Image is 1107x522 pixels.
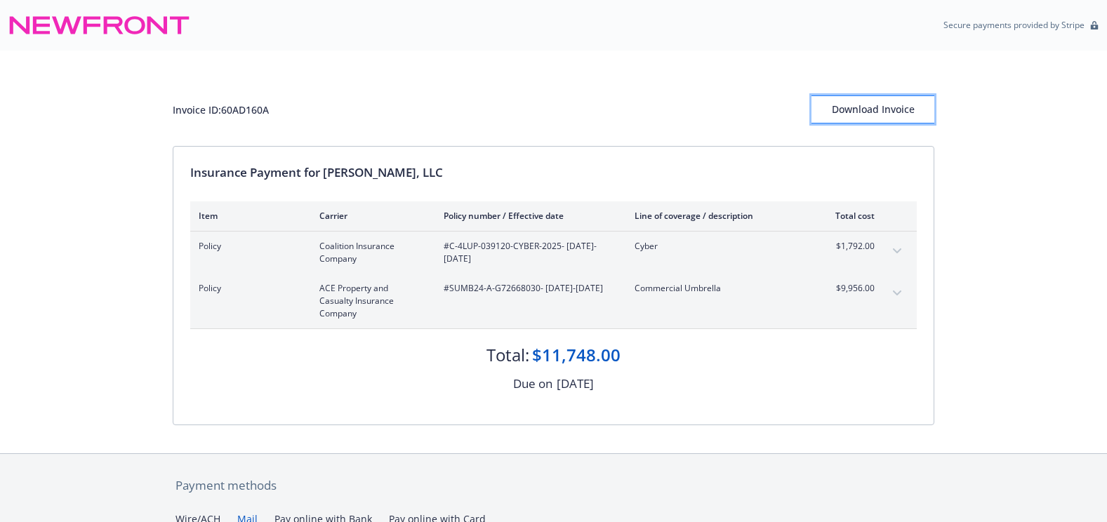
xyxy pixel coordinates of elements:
span: ACE Property and Casualty Insurance Company [319,282,421,320]
div: Policy number / Effective date [444,210,612,222]
div: PolicyACE Property and Casualty Insurance Company#SUMB24-A-G72668030- [DATE]-[DATE]Commercial Umb... [190,274,917,328]
div: [DATE] [557,375,594,393]
button: Download Invoice [811,95,934,123]
button: expand content [886,240,908,262]
span: Cyber [635,240,800,253]
div: Total cost [822,210,875,222]
div: PolicyCoalition Insurance Company#C-4LUP-039120-CYBER-2025- [DATE]-[DATE]Cyber$1,792.00expand con... [190,232,917,274]
span: $9,956.00 [822,282,875,295]
div: Insurance Payment for [PERSON_NAME], LLC [190,163,917,182]
span: $1,792.00 [822,240,875,253]
span: Commercial Umbrella [635,282,800,295]
div: Invoice ID: 60AD160A [173,102,269,117]
div: Line of coverage / description [635,210,800,222]
div: $11,748.00 [532,343,621,367]
div: Due on [513,375,552,393]
span: #C-4LUP-039120-CYBER-2025 - [DATE]-[DATE] [444,240,612,265]
p: Secure payments provided by Stripe [943,19,1085,31]
div: Payment methods [175,476,932,495]
span: Policy [199,240,297,253]
span: Policy [199,282,297,295]
div: Item [199,210,297,222]
div: Carrier [319,210,421,222]
span: #SUMB24-A-G72668030 - [DATE]-[DATE] [444,282,612,295]
span: Coalition Insurance Company [319,240,421,265]
div: Download Invoice [811,96,934,123]
button: expand content [886,282,908,304]
div: Total: [486,343,529,367]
